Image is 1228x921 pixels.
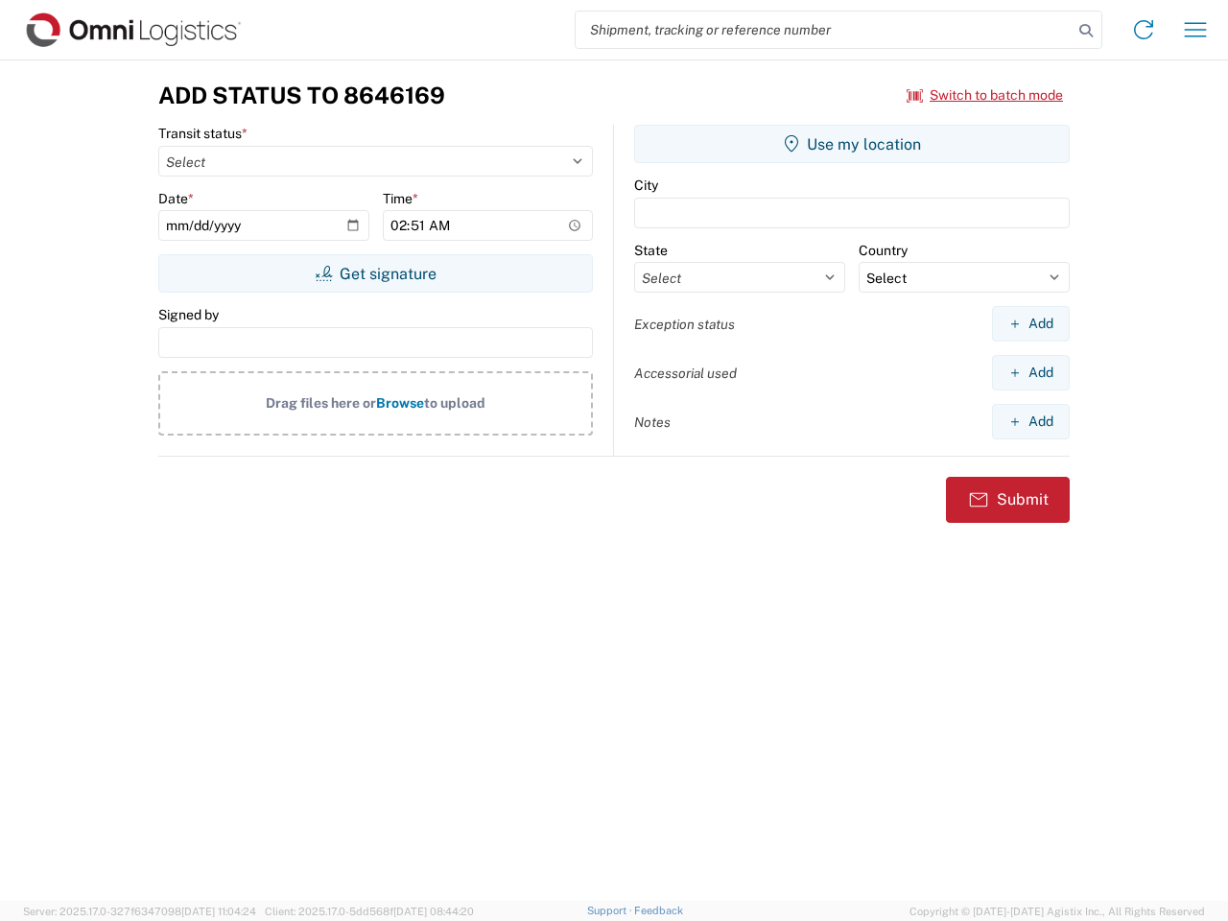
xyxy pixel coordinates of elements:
[158,254,593,293] button: Get signature
[383,190,418,207] label: Time
[158,190,194,207] label: Date
[587,905,635,916] a: Support
[158,125,248,142] label: Transit status
[393,906,474,917] span: [DATE] 08:44:20
[376,395,424,411] span: Browse
[992,355,1070,390] button: Add
[634,413,671,431] label: Notes
[424,395,485,411] span: to upload
[859,242,908,259] label: Country
[909,903,1205,920] span: Copyright © [DATE]-[DATE] Agistix Inc., All Rights Reserved
[907,80,1063,111] button: Switch to batch mode
[158,306,219,323] label: Signed by
[634,316,735,333] label: Exception status
[634,365,737,382] label: Accessorial used
[181,906,256,917] span: [DATE] 11:04:24
[634,177,658,194] label: City
[23,906,256,917] span: Server: 2025.17.0-327f6347098
[634,242,668,259] label: State
[576,12,1073,48] input: Shipment, tracking or reference number
[992,306,1070,342] button: Add
[266,395,376,411] span: Drag files here or
[946,477,1070,523] button: Submit
[265,906,474,917] span: Client: 2025.17.0-5dd568f
[992,404,1070,439] button: Add
[634,125,1070,163] button: Use my location
[634,905,683,916] a: Feedback
[158,82,445,109] h3: Add Status to 8646169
